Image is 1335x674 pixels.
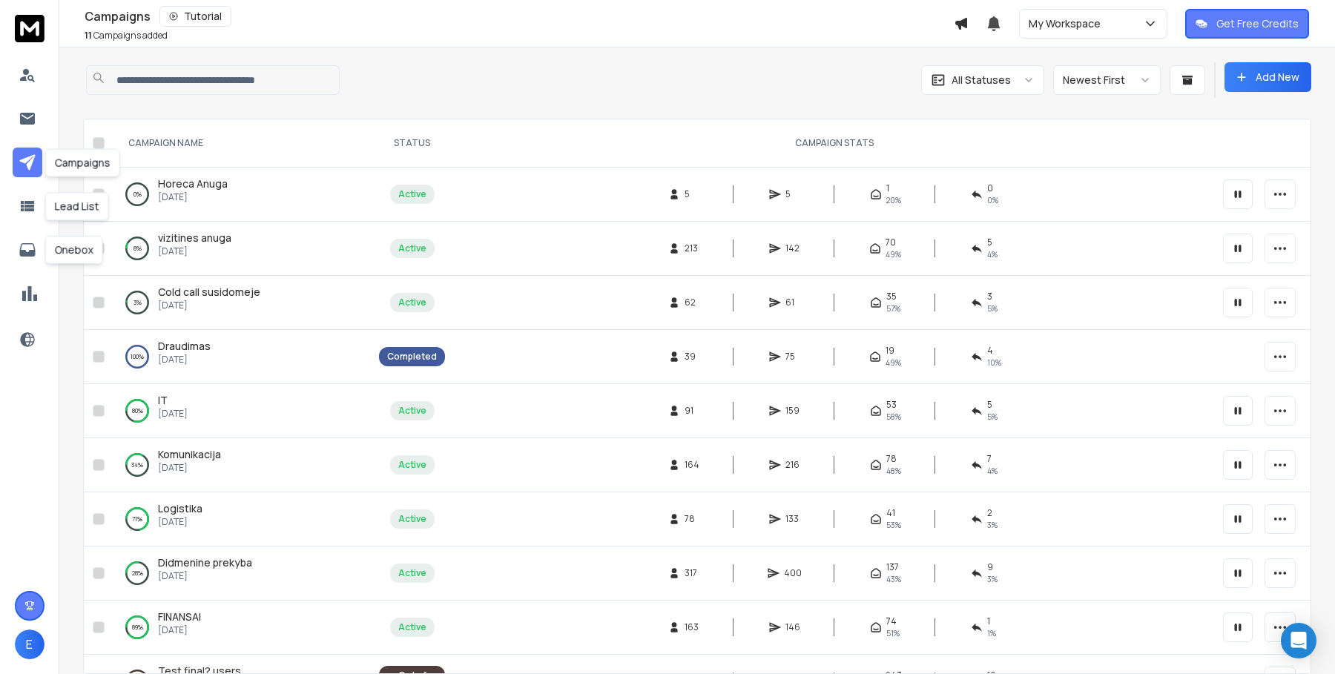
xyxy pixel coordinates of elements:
[158,393,168,407] span: IT
[158,231,231,245] a: vizitines anuga
[987,507,992,519] span: 2
[85,29,92,42] span: 11
[685,351,699,363] span: 39
[132,620,143,635] p: 89 %
[987,237,992,248] span: 5
[785,242,800,254] span: 142
[158,285,260,299] span: Cold call susidomeje
[158,570,252,582] p: [DATE]
[45,192,109,220] div: Lead List
[987,248,998,260] span: 4 %
[785,297,800,308] span: 61
[685,405,699,417] span: 91
[987,291,992,303] span: 3
[685,297,699,308] span: 62
[784,567,802,579] span: 400
[1185,9,1309,39] button: Get Free Credits
[398,297,426,308] div: Active
[886,519,901,531] span: 53 %
[987,615,990,627] span: 1
[987,561,993,573] span: 9
[398,513,426,525] div: Active
[398,188,426,200] div: Active
[398,567,426,579] div: Active
[158,501,202,516] a: Logistika
[685,242,699,254] span: 213
[158,408,188,420] p: [DATE]
[131,457,143,472] p: 34 %
[987,453,992,465] span: 7
[886,182,889,194] span: 1
[111,438,370,492] td: 34%Komunikacija[DATE]
[886,627,900,639] span: 51 %
[158,231,231,245] span: vizitines anuga
[158,191,228,203] p: [DATE]
[987,627,996,639] span: 1 %
[158,339,211,353] span: Draudimas
[785,621,800,633] span: 146
[454,119,1214,168] th: CAMPAIGN STATS
[785,405,800,417] span: 159
[111,168,370,222] td: 0%Horeca Anuga[DATE]
[685,567,699,579] span: 317
[133,187,142,202] p: 0 %
[886,615,897,627] span: 74
[886,453,897,465] span: 78
[398,242,426,254] div: Active
[158,555,252,570] a: Didmenine prekyba
[45,149,120,177] div: Campaigns
[398,621,426,633] div: Active
[133,241,142,256] p: 8 %
[886,237,896,248] span: 70
[685,621,699,633] span: 163
[1029,16,1107,31] p: My Workspace
[785,351,800,363] span: 75
[1216,16,1299,31] p: Get Free Credits
[987,465,998,477] span: 4 %
[370,119,454,168] th: STATUS
[132,403,143,418] p: 80 %
[886,573,901,585] span: 43 %
[886,465,901,477] span: 48 %
[987,182,993,194] span: 0
[45,236,103,264] div: Onebox
[85,6,954,27] div: Campaigns
[1224,62,1311,92] button: Add New
[785,188,800,200] span: 5
[85,30,168,42] p: Campaigns added
[886,248,901,260] span: 49 %
[987,345,993,357] span: 4
[158,447,221,462] a: Komunikacija
[387,351,437,363] div: Completed
[15,630,44,659] button: E
[158,245,231,257] p: [DATE]
[398,459,426,471] div: Active
[158,624,201,636] p: [DATE]
[158,300,260,311] p: [DATE]
[987,411,998,423] span: 5 %
[111,222,370,276] td: 8%vizitines anuga[DATE]
[886,345,894,357] span: 19
[886,399,897,411] span: 53
[158,393,168,408] a: IT
[111,119,370,168] th: CAMPAIGN NAME
[158,285,260,300] a: Cold call susidomeje
[952,73,1011,87] p: All Statuses
[159,6,231,27] button: Tutorial
[685,188,699,200] span: 5
[158,447,221,461] span: Komunikacija
[111,276,370,330] td: 3%Cold call susidomeje[DATE]
[158,176,228,191] a: Horeca Anuga
[785,459,800,471] span: 216
[886,357,901,369] span: 49 %
[1281,623,1316,658] div: Open Intercom Messenger
[987,519,998,531] span: 3 %
[987,357,1001,369] span: 10 %
[131,349,144,364] p: 100 %
[987,303,998,314] span: 5 %
[111,546,370,601] td: 28%Didmenine prekyba[DATE]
